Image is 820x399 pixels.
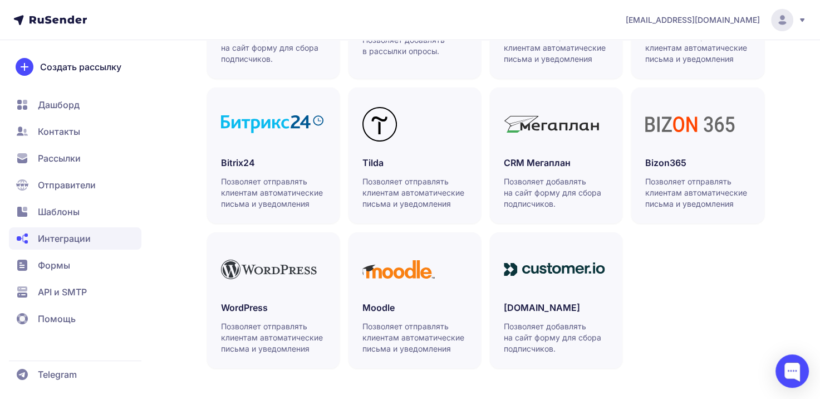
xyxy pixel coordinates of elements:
[38,259,70,272] span: Формы
[221,156,326,169] h3: Bitrix24
[38,285,87,299] span: API и SMTP
[362,301,467,314] h3: Moodle
[221,31,326,65] p: Позволяет добавлять на сайт форму для сбора подписчиков.
[38,98,80,111] span: Дашборд
[645,176,750,210] p: Позволяет отправлять клиентам автоматические письма и уведомления
[348,232,481,368] a: MoodleПозволяет отправлять клиентам автоматические письма и уведомления
[362,176,467,210] p: Позволяет отправлять клиентам автоматические письма и уведомления
[40,60,121,74] span: Создать рассылку
[504,321,608,354] p: Позволяет добавлять на сайт форму для сбора подписчиков.
[504,31,608,65] p: Позволяет отправлять клиентам автоматические письма и уведомления
[490,232,622,368] a: [DOMAIN_NAME]Позволяет добавлять на сайт форму для сбора подписчиков.
[221,176,326,210] p: Позволяет отправлять клиентам автоматические письма и уведомления
[9,363,141,386] a: Telegram
[362,321,467,354] p: Позволяет отправлять клиентам автоматические письма и уведомления
[362,35,467,57] p: Позволяет добавлять в рассылки опросы.
[38,312,76,325] span: Помощь
[221,301,326,314] h3: WordPress
[38,368,77,381] span: Telegram
[38,125,80,138] span: Контакты
[645,31,750,65] p: Позволяет отправлять клиентам автоматические письма и уведомления
[490,87,622,223] a: CRM МегапланПозволяет добавлять на сайт форму для сбора подписчиков.
[362,156,467,169] h3: Tilda
[221,321,326,354] p: Позволяет отправлять клиентам автоматические письма и уведомления
[504,176,608,210] p: Позволяет добавлять на сайт форму для сбора подписчиков.
[645,156,750,169] h3: Bizon365
[504,156,608,169] h3: CRM Мегаплан
[348,87,481,223] a: TildaПозволяет отправлять клиентам автоматические письма и уведомления
[38,152,81,165] span: Рассылки
[207,87,340,223] a: Bitrix24Позволяет отправлять клиентам автоматические письма и уведомления
[631,87,764,223] a: Bizon365Позволяет отправлять клиентам автоматические письма и уведомления
[38,232,91,245] span: Интеграции
[207,232,340,368] a: WordPressПозволяет отправлять клиентам автоматические письма и уведомления
[504,301,608,314] h3: [DOMAIN_NAME]
[38,178,96,192] span: Отправители
[626,14,760,26] span: [EMAIL_ADDRESS][DOMAIN_NAME]
[38,205,80,218] span: Шаблоны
